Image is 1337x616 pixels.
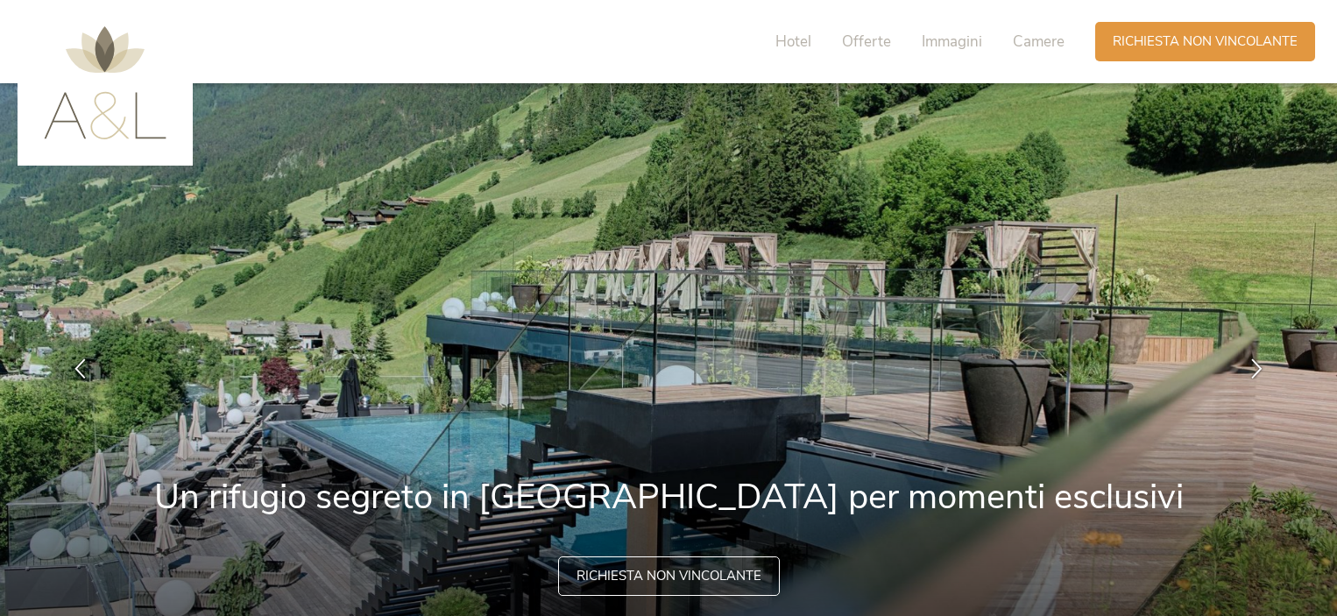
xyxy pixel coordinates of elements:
[44,26,166,139] img: AMONTI & LUNARIS Wellnessresort
[1113,32,1298,51] span: Richiesta non vincolante
[577,567,761,585] span: Richiesta non vincolante
[842,32,891,52] span: Offerte
[922,32,982,52] span: Immagini
[775,32,811,52] span: Hotel
[1013,32,1065,52] span: Camere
